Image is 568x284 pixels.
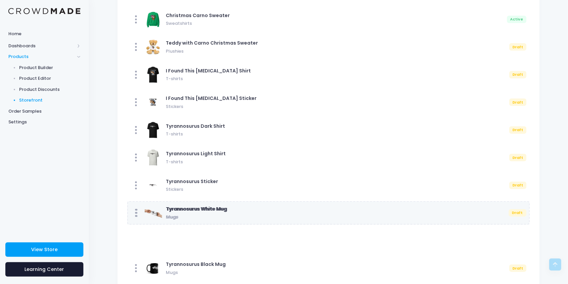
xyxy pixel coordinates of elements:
div: Draft [509,99,526,106]
div: Draft [509,126,526,134]
div: Draft [509,265,526,272]
span: I Found This [MEDICAL_DATA] Shirt [166,67,251,74]
span: Product Builder [19,64,81,71]
div: Active [507,16,526,23]
span: Home [8,31,80,37]
span: T-shirts [166,157,507,165]
span: Mugs [166,268,507,276]
div: Draft [509,71,526,78]
span: Tyrannosurus Black Mug [166,261,226,268]
span: Sweatshirts [166,19,505,27]
div: Draft [509,154,526,161]
span: Tyrannosurus White Mug [166,206,227,212]
a: Learning Center [5,262,83,277]
span: Stickers [166,102,507,110]
span: View Store [31,246,58,253]
span: Settings [8,119,80,125]
span: T-shirts [166,74,507,82]
span: Products [8,53,75,60]
span: Tyrannosurus Dark Shirt [166,123,225,129]
span: Christmas Carno Sweater [166,12,230,19]
span: T-shirts [166,130,507,137]
img: Logo [8,8,80,14]
span: Tyrannosurus Sticker [166,178,218,185]
div: Draft [509,43,526,51]
span: Product Discounts [19,86,81,93]
span: Product Editor [19,75,81,82]
span: Dashboards [8,43,75,49]
span: Order Samples [8,108,80,115]
span: Storefront [19,97,81,104]
div: Draft [509,209,526,217]
span: Plushies [166,47,507,54]
span: Tyrannosurus Light Shirt [166,150,226,157]
div: Draft [509,182,526,189]
span: I Found This [MEDICAL_DATA] Sticker [166,95,257,102]
span: Learning Center [25,266,64,273]
a: View Store [5,242,83,257]
span: Stickers [166,185,507,193]
span: Teddy with Carno Christmas Sweater [166,40,258,46]
span: Mugs [166,213,507,220]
